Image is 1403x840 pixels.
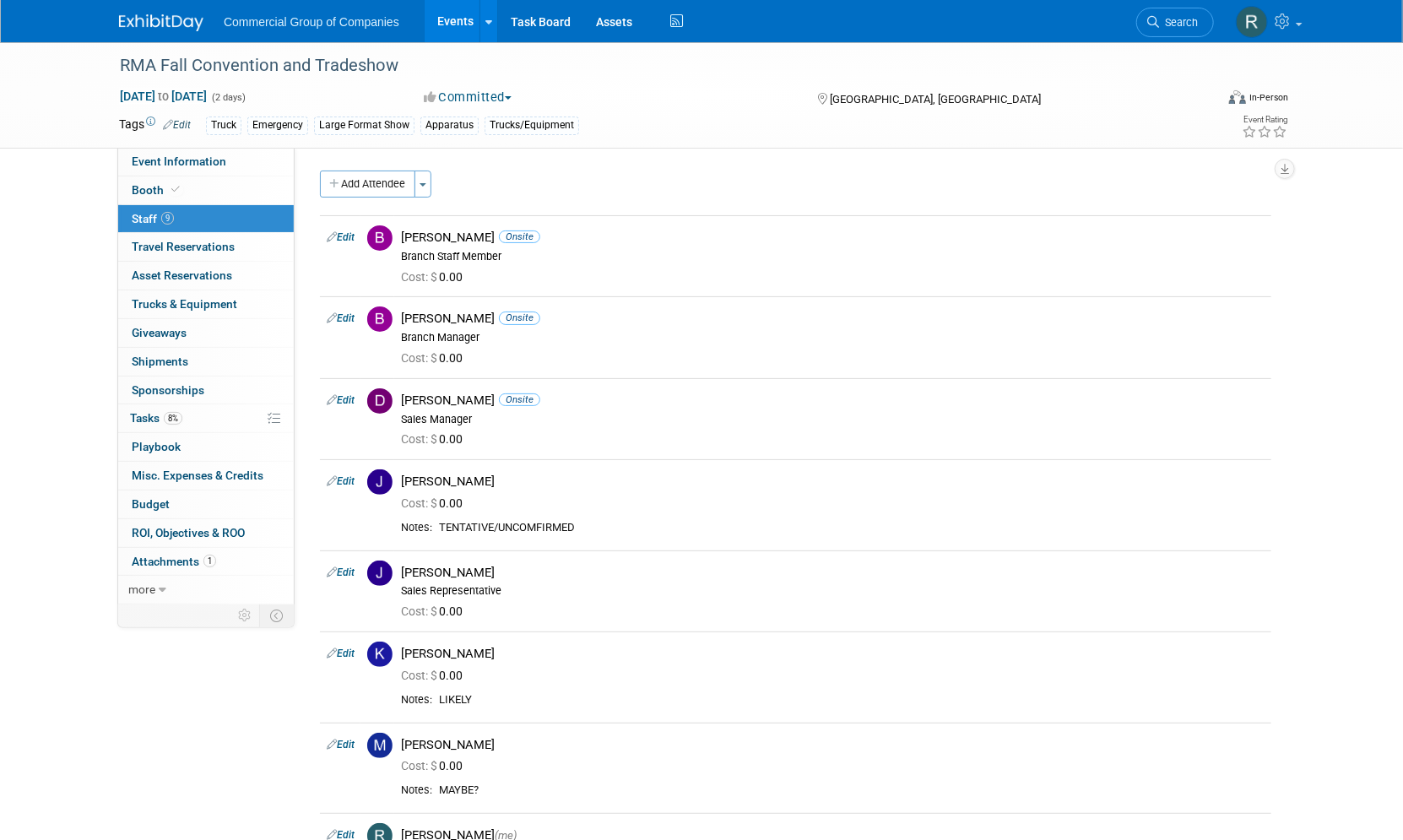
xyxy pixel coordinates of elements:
[260,604,295,626] td: Toggle Event Tabs
[401,474,1265,490] div: [PERSON_NAME]
[118,319,294,347] a: Giveaways
[439,693,1265,707] div: LIKELY
[499,393,540,406] span: Onsite
[401,413,1265,426] div: Sales Manager
[327,394,355,406] a: Edit
[210,92,246,103] span: (2 days)
[118,233,294,261] a: Travel Reservations
[247,117,308,134] div: Emergency
[132,355,188,368] span: Shipments
[367,306,393,332] img: B.jpg
[155,89,171,103] span: to
[401,737,1265,753] div: [PERSON_NAME]
[401,669,439,682] span: Cost: $
[1242,116,1287,124] div: Event Rating
[401,311,1265,327] div: [PERSON_NAME]
[118,404,294,432] a: Tasks8%
[132,240,235,253] span: Travel Reservations
[118,548,294,576] a: Attachments1
[118,176,294,204] a: Booth
[401,331,1265,344] div: Branch Manager
[1159,16,1198,29] span: Search
[401,604,439,618] span: Cost: $
[128,583,155,596] span: more
[401,693,432,707] div: Notes:
[118,205,294,233] a: Staff9
[401,604,469,618] span: 0.00
[314,117,414,134] div: Large Format Show
[401,759,439,772] span: Cost: $
[132,326,187,339] span: Giveaways
[401,393,1265,409] div: [PERSON_NAME]
[118,490,294,518] a: Budget
[367,733,393,758] img: M.jpg
[367,642,393,667] img: K.jpg
[401,351,439,365] span: Cost: $
[401,521,432,534] div: Notes:
[401,432,439,446] span: Cost: $
[420,117,479,134] div: Apparatus
[118,262,294,290] a: Asset Reservations
[499,230,540,243] span: Onsite
[132,183,183,197] span: Booth
[327,475,355,487] a: Edit
[327,312,355,324] a: Edit
[401,496,439,510] span: Cost: $
[499,312,540,324] span: Onsite
[418,89,518,106] button: Committed
[118,433,294,461] a: Playbook
[401,351,469,365] span: 0.00
[327,739,355,751] a: Edit
[132,526,245,539] span: ROI, Objectives & ROO
[119,89,208,104] span: [DATE] [DATE]
[367,225,393,251] img: B.jpg
[132,555,216,568] span: Attachments
[1114,88,1288,113] div: Event Format
[367,388,393,414] img: D.jpg
[132,383,204,397] span: Sponsorships
[118,377,294,404] a: Sponsorships
[401,646,1265,662] div: [PERSON_NAME]
[401,584,1265,598] div: Sales Representative
[401,783,432,797] div: Notes:
[401,432,469,446] span: 0.00
[132,154,226,168] span: Event Information
[1236,6,1268,38] img: Rod Leland
[164,412,182,425] span: 8%
[327,648,355,659] a: Edit
[118,576,294,604] a: more
[130,411,182,425] span: Tasks
[1136,8,1214,37] a: Search
[401,230,1265,246] div: [PERSON_NAME]
[401,669,469,682] span: 0.00
[119,14,203,31] img: ExhibitDay
[401,270,469,284] span: 0.00
[118,148,294,176] a: Event Information
[367,561,393,586] img: J.jpg
[206,117,241,134] div: Truck
[1229,90,1246,104] img: Format-Inperson.png
[114,51,1189,81] div: RMA Fall Convention and Tradeshow
[401,270,439,284] span: Cost: $
[132,497,170,511] span: Budget
[163,119,191,131] a: Edit
[1249,91,1288,104] div: In-Person
[230,604,260,626] td: Personalize Event Tab Strip
[401,250,1265,263] div: Branch Staff Member
[118,348,294,376] a: Shipments
[401,565,1265,581] div: [PERSON_NAME]
[132,469,263,482] span: Misc. Expenses & Credits
[171,185,180,194] i: Booth reservation complete
[439,521,1265,535] div: TENTATIVE/UNCOMFIRMED
[439,783,1265,798] div: MAYBE?
[132,440,181,453] span: Playbook
[401,496,469,510] span: 0.00
[224,15,399,29] span: Commercial Group of Companies
[203,555,216,567] span: 1
[327,566,355,578] a: Edit
[327,231,355,243] a: Edit
[401,759,469,772] span: 0.00
[132,212,174,225] span: Staff
[118,519,294,547] a: ROI, Objectives & ROO
[320,171,415,198] button: Add Attendee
